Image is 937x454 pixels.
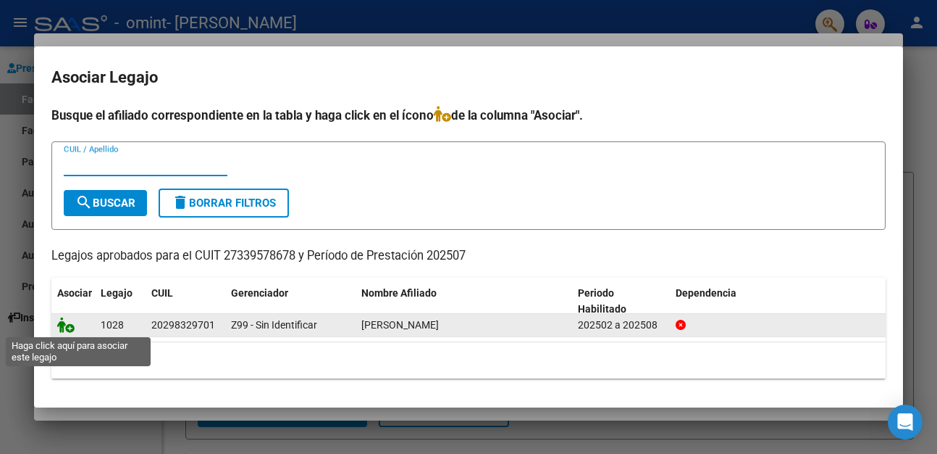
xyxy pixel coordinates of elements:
[888,405,923,439] div: Open Intercom Messenger
[231,319,317,331] span: Z99 - Sin Identificar
[578,287,626,315] span: Periodo Habilitado
[64,190,147,216] button: Buscar
[146,278,225,326] datatable-header-cell: CUIL
[51,278,95,326] datatable-header-cell: Asociar
[51,64,886,91] h2: Asociar Legajo
[356,278,572,326] datatable-header-cell: Nombre Afiliado
[231,287,288,299] span: Gerenciador
[159,189,289,218] button: Borrar Filtros
[95,278,146,326] datatable-header-cell: Legajo
[51,106,886,125] h4: Busque el afiliado correspondiente en la tabla y haga click en el ícono de la columna "Asociar".
[51,247,886,265] p: Legajos aprobados para el CUIT 27339578678 y Período de Prestación 202507
[51,342,886,379] div: 1 registros
[151,317,215,334] div: 20298329701
[172,194,189,211] mat-icon: delete
[57,287,92,299] span: Asociar
[101,287,133,299] span: Legajo
[361,319,439,331] span: AITTA PABLO ALBERTO
[75,194,93,211] mat-icon: search
[225,278,356,326] datatable-header-cell: Gerenciador
[676,287,736,299] span: Dependencia
[361,287,437,299] span: Nombre Afiliado
[101,319,124,331] span: 1028
[670,278,886,326] datatable-header-cell: Dependencia
[172,197,276,210] span: Borrar Filtros
[75,197,135,210] span: Buscar
[578,317,664,334] div: 202502 a 202508
[151,287,173,299] span: CUIL
[572,278,670,326] datatable-header-cell: Periodo Habilitado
